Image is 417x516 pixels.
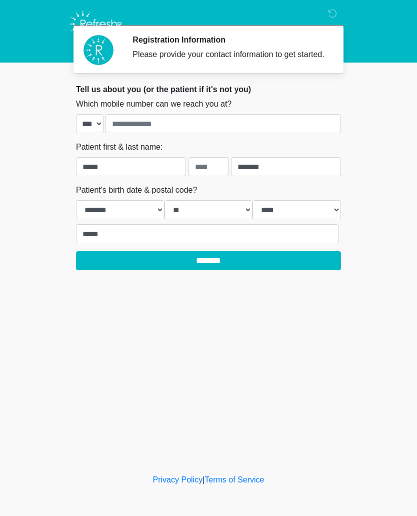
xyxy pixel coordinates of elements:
img: Refresh RX Logo [66,8,126,41]
a: Terms of Service [204,475,264,484]
label: Patient's birth date & postal code? [76,184,197,196]
a: Privacy Policy [153,475,203,484]
label: Which mobile number can we reach you at? [76,98,231,110]
img: Agent Avatar [83,35,113,65]
a: | [202,475,204,484]
h2: Tell us about you (or the patient if it's not you) [76,85,341,94]
label: Patient first & last name: [76,141,162,153]
div: Please provide your contact information to get started. [132,49,326,61]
